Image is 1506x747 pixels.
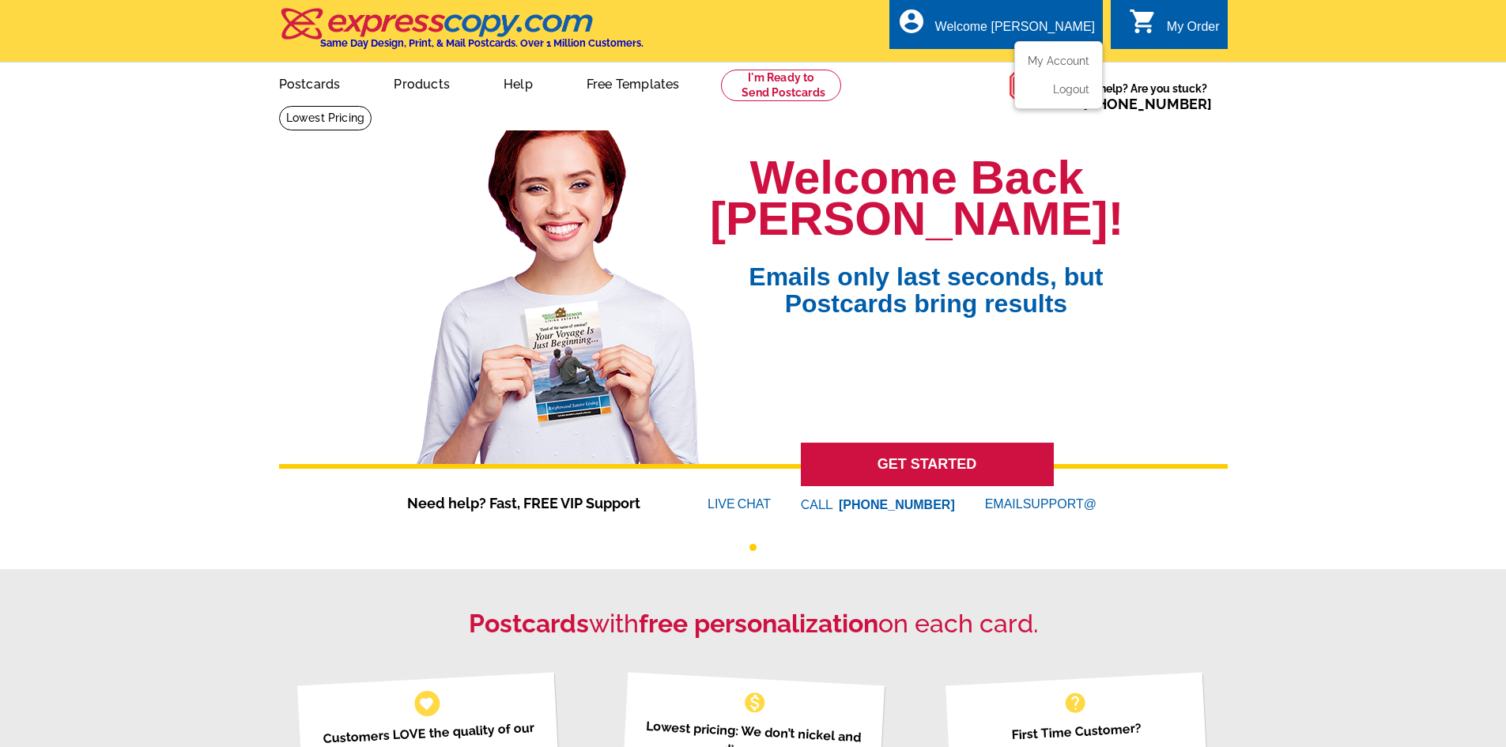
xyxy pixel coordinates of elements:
[469,609,589,638] strong: Postcards
[478,64,558,101] a: Help
[561,64,705,101] a: Free Templates
[368,64,475,101] a: Products
[407,492,660,514] span: Need help? Fast, FREE VIP Support
[279,19,644,49] a: Same Day Design, Print, & Mail Postcards. Over 1 Million Customers.
[279,609,1228,639] h2: with on each card.
[708,497,771,511] a: LIVECHAT
[254,64,366,101] a: Postcards
[1167,20,1220,42] div: My Order
[1056,81,1220,112] span: Need help? Are you stuck?
[749,544,757,551] button: 1 of 1
[1023,495,1099,514] font: SUPPORT@
[639,609,878,638] strong: free personalization
[1129,17,1220,37] a: shopping_cart My Order
[897,7,926,36] i: account_circle
[965,716,1188,747] p: First Time Customer?
[801,443,1054,486] a: GET STARTED
[935,20,1095,42] div: Welcome [PERSON_NAME]
[708,495,738,514] font: LIVE
[1053,83,1089,96] a: Logout
[1063,690,1088,715] span: help
[1056,96,1212,112] span: Call
[710,157,1123,240] h1: Welcome Back [PERSON_NAME]!
[407,118,710,464] img: welcome-back-logged-in.png
[728,240,1123,317] span: Emails only last seconds, but Postcards bring results
[418,695,435,711] span: favorite
[1009,62,1056,109] img: help
[1083,96,1212,112] a: [PHONE_NUMBER]
[742,690,768,715] span: monetization_on
[320,37,644,49] h4: Same Day Design, Print, & Mail Postcards. Over 1 Million Customers.
[1129,7,1157,36] i: shopping_cart
[1028,55,1089,67] a: My Account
